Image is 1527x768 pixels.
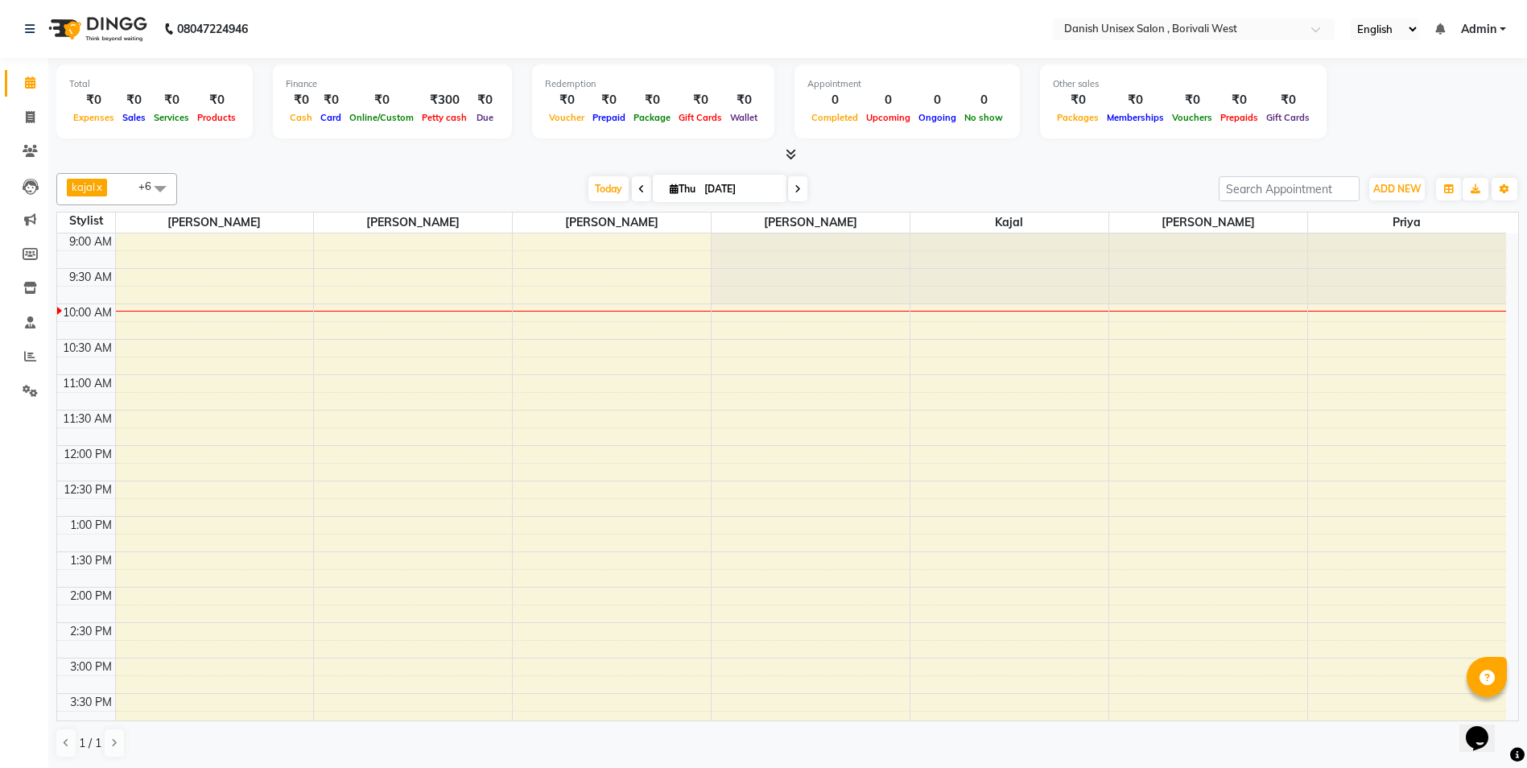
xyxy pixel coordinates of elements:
a: x [95,180,102,193]
div: ₹0 [726,91,761,109]
span: 1 / 1 [79,735,101,752]
div: Redemption [545,77,761,91]
div: ₹0 [1053,91,1103,109]
span: Priya [1308,213,1506,233]
span: Cash [286,112,316,123]
div: 12:30 PM [60,481,115,498]
div: 11:30 AM [60,411,115,427]
div: Stylist [57,213,115,229]
div: 9:00 AM [66,233,115,250]
span: [PERSON_NAME] [712,213,910,233]
span: Packages [1053,112,1103,123]
span: [PERSON_NAME] [314,213,512,233]
div: 1:30 PM [67,552,115,569]
div: 3:30 PM [67,694,115,711]
span: Products [193,112,240,123]
div: ₹0 [471,91,499,109]
span: Package [629,112,675,123]
span: Completed [807,112,862,123]
span: No show [960,112,1007,123]
span: Wallet [726,112,761,123]
div: ₹0 [588,91,629,109]
div: Other sales [1053,77,1314,91]
span: [PERSON_NAME] [116,213,314,233]
div: ₹0 [1262,91,1314,109]
div: ₹0 [1103,91,1168,109]
span: Sales [118,112,150,123]
div: Finance [286,77,499,91]
div: 0 [914,91,960,109]
div: ₹0 [675,91,726,109]
div: ₹0 [118,91,150,109]
button: ADD NEW [1369,178,1425,200]
input: 2025-09-04 [700,177,780,201]
b: 08047224946 [177,6,248,52]
span: Petty cash [418,112,471,123]
span: Admin [1461,21,1496,38]
span: Memberships [1103,112,1168,123]
input: Search Appointment [1219,176,1360,201]
span: [PERSON_NAME] [1109,213,1307,233]
span: Online/Custom [345,112,418,123]
span: Upcoming [862,112,914,123]
div: ₹0 [545,91,588,109]
span: ADD NEW [1373,183,1421,195]
span: Gift Cards [675,112,726,123]
span: +6 [138,180,163,192]
div: ₹0 [150,91,193,109]
span: Today [588,176,629,201]
span: Card [316,112,345,123]
span: Services [150,112,193,123]
span: Voucher [545,112,588,123]
span: [PERSON_NAME] [513,213,711,233]
div: 10:00 AM [60,304,115,321]
div: 2:30 PM [67,623,115,640]
div: 10:30 AM [60,340,115,357]
span: Prepaid [588,112,629,123]
span: Prepaids [1216,112,1262,123]
div: ₹0 [69,91,118,109]
div: ₹0 [629,91,675,109]
iframe: chat widget [1459,704,1511,752]
div: Total [69,77,240,91]
div: 9:30 AM [66,269,115,286]
div: ₹0 [193,91,240,109]
div: ₹0 [286,91,316,109]
span: Due [473,112,497,123]
div: 0 [960,91,1007,109]
div: 2:00 PM [67,588,115,605]
div: 1:00 PM [67,517,115,534]
div: ₹0 [316,91,345,109]
img: logo [41,6,151,52]
div: 3:00 PM [67,659,115,675]
div: Appointment [807,77,1007,91]
span: Thu [666,183,700,195]
div: ₹300 [418,91,471,109]
div: 0 [807,91,862,109]
span: kajal [72,180,95,193]
div: ₹0 [345,91,418,109]
div: 12:00 PM [60,446,115,463]
span: Ongoing [914,112,960,123]
div: 11:00 AM [60,375,115,392]
span: Vouchers [1168,112,1216,123]
div: 0 [862,91,914,109]
div: ₹0 [1216,91,1262,109]
span: Gift Cards [1262,112,1314,123]
span: kajal [910,213,1108,233]
span: Expenses [69,112,118,123]
div: ₹0 [1168,91,1216,109]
